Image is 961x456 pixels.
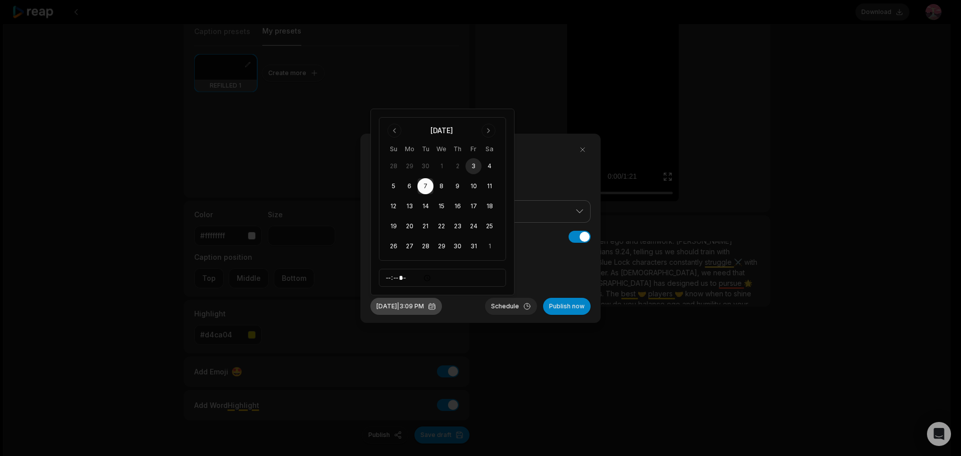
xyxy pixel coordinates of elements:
[401,144,417,154] th: Monday
[385,218,401,234] button: 19
[401,238,417,254] button: 27
[433,238,449,254] button: 29
[482,144,498,154] th: Saturday
[433,218,449,234] button: 22
[433,144,449,154] th: Wednesday
[401,178,417,194] button: 6
[449,218,465,234] button: 23
[417,218,433,234] button: 21
[482,198,498,214] button: 18
[482,124,496,138] button: Go to next month
[370,298,442,315] button: [DATE]|3:09 PM
[385,238,401,254] button: 26
[465,158,482,174] button: 3
[482,238,498,254] button: 1
[465,144,482,154] th: Friday
[482,218,498,234] button: 25
[482,178,498,194] button: 11
[401,218,417,234] button: 20
[465,198,482,214] button: 17
[417,198,433,214] button: 14
[485,298,537,315] button: Schedule
[417,144,433,154] th: Tuesday
[401,198,417,214] button: 13
[449,198,465,214] button: 16
[465,178,482,194] button: 10
[430,126,453,136] div: [DATE]
[385,144,401,154] th: Sunday
[449,178,465,194] button: 9
[482,158,498,174] button: 4
[449,238,465,254] button: 30
[385,178,401,194] button: 5
[543,298,591,315] button: Publish now
[417,238,433,254] button: 28
[433,178,449,194] button: 8
[433,198,449,214] button: 15
[417,178,433,194] button: 7
[465,218,482,234] button: 24
[465,238,482,254] button: 31
[385,198,401,214] button: 12
[387,124,401,138] button: Go to previous month
[449,144,465,154] th: Thursday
